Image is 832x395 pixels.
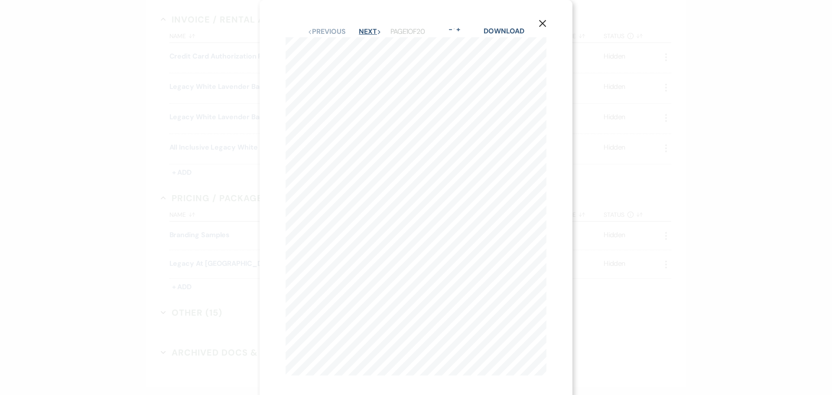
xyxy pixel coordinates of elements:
button: Previous [308,28,345,35]
a: Download [484,26,524,36]
p: Page 1 of 20 [390,26,425,37]
button: + [455,26,461,33]
button: Next [359,28,381,35]
button: - [447,26,454,33]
